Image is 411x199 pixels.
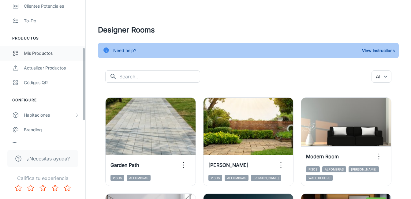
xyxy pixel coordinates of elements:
[361,46,396,55] button: View Instructions
[110,161,139,169] h6: Garden Path
[24,182,37,194] button: Rate 2 star
[110,175,124,181] span: Pisos
[322,166,346,172] span: Alfombras
[119,70,200,83] input: Search...
[24,50,79,57] div: Mis productos
[208,161,248,169] h6: [PERSON_NAME]
[113,45,136,56] div: Need help?
[306,175,333,181] span: Wall Decors
[372,70,391,83] div: All
[12,182,24,194] button: Rate 1 star
[251,175,281,181] span: [PERSON_NAME]
[61,182,73,194] button: Rate 5 star
[24,65,79,71] div: Actualizar productos
[24,3,79,9] div: Clientes potenciales
[24,79,79,86] div: Códigos QR
[98,24,399,36] h4: Designer Rooms
[24,141,79,148] div: Texts
[37,182,49,194] button: Rate 3 star
[225,175,248,181] span: Alfombras
[208,175,222,181] span: Pisos
[24,126,79,133] div: Branding
[49,182,61,194] button: Rate 4 star
[127,175,151,181] span: Alfombras
[349,166,379,172] span: [PERSON_NAME]
[306,153,339,160] h6: Modern Room
[306,166,320,172] span: Pisos
[24,112,74,118] div: Habitaciones
[27,155,70,162] span: ¿Necesitas ayuda?
[5,175,80,182] p: Califica tu experiencia
[24,17,79,24] div: To-do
